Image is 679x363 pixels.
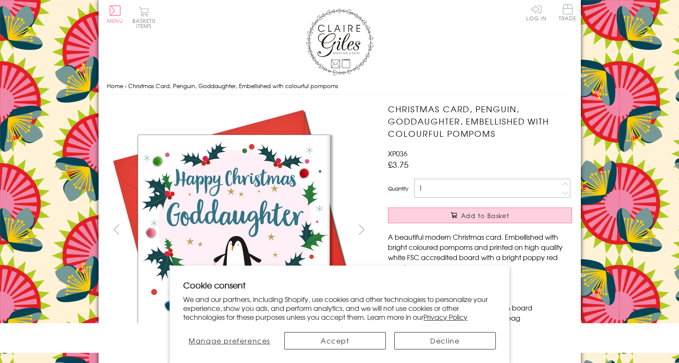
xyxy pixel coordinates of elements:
[132,7,156,28] button: Basket0 items
[352,220,371,239] button: next
[388,185,408,192] label: Quantity
[423,312,467,322] a: Privacy Policy
[183,295,496,321] p: We and our partners, including Shopify, use cookies and other technologies to personalize your ex...
[461,211,509,220] span: Add to Basket
[107,103,360,357] img: Christmas Card, Penguin, Goddaughter, Embellished with colourful pompoms
[125,82,126,90] span: ›
[107,6,124,23] button: Menu
[183,279,496,291] h2: Cookie consent
[526,4,547,21] a: Log In
[136,17,156,30] span: 0 items
[388,208,572,223] button: Add to Basket
[388,158,409,170] span: £3.75
[559,4,577,21] span: Trade
[107,220,126,239] button: prev
[306,8,374,75] img: Claire Giles Greetings Cards
[388,103,572,139] h1: Christmas Card, Penguin, Goddaughter, Embellished with colourful pompoms
[388,232,572,272] p: A beautiful modern Christmas card. Embellished with bright coloured pompoms and printed on high q...
[394,332,496,349] button: Decline
[107,78,572,95] nav: breadcrumbs
[128,82,338,90] span: Christmas Card, Penguin, Goddaughter, Embellished with colourful pompoms
[107,82,123,90] a: Home
[388,148,407,158] span: XP036
[371,103,625,355] img: Christmas Card, Penguin, Goddaughter, Embellished with colourful pompoms
[284,332,386,349] button: Accept
[183,332,276,349] button: Manage preferences
[107,17,124,25] span: Menu
[189,335,270,346] span: Manage preferences
[559,4,577,22] a: Trade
